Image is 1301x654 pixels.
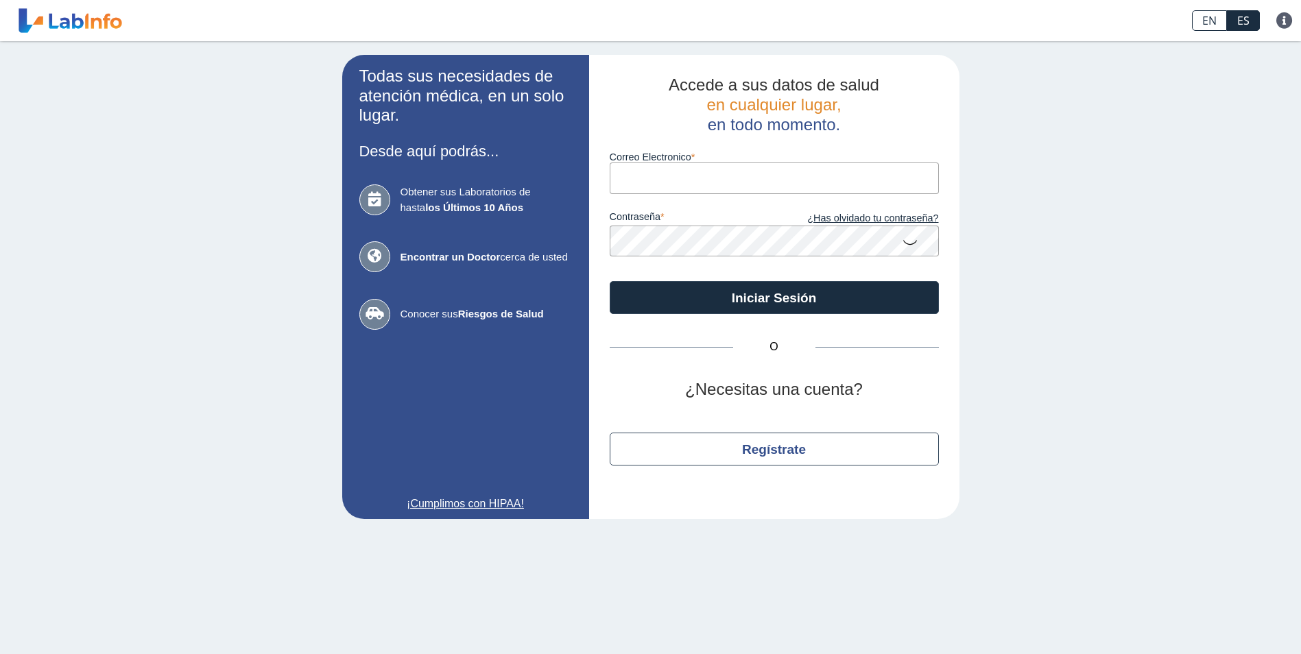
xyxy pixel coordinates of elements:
[425,202,523,213] b: los Últimos 10 Años
[1227,10,1260,31] a: ES
[669,75,879,94] span: Accede a sus datos de salud
[359,496,572,512] a: ¡Cumplimos con HIPAA!
[610,433,939,465] button: Regístrate
[733,339,815,355] span: O
[706,95,841,114] span: en cualquier lugar,
[610,211,774,226] label: contraseña
[401,251,501,263] b: Encontrar un Doctor
[359,66,572,125] h2: Todas sus necesidades de atención médica, en un solo lugar.
[359,143,572,160] h3: Desde aquí podrás...
[610,152,939,162] label: Correo Electronico
[458,308,544,319] b: Riesgos de Salud
[774,211,939,226] a: ¿Has olvidado tu contraseña?
[401,306,572,322] span: Conocer sus
[708,115,840,134] span: en todo momento.
[610,380,939,400] h2: ¿Necesitas una cuenta?
[610,281,939,314] button: Iniciar Sesión
[401,250,572,265] span: cerca de usted
[401,184,572,215] span: Obtener sus Laboratorios de hasta
[1192,10,1227,31] a: EN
